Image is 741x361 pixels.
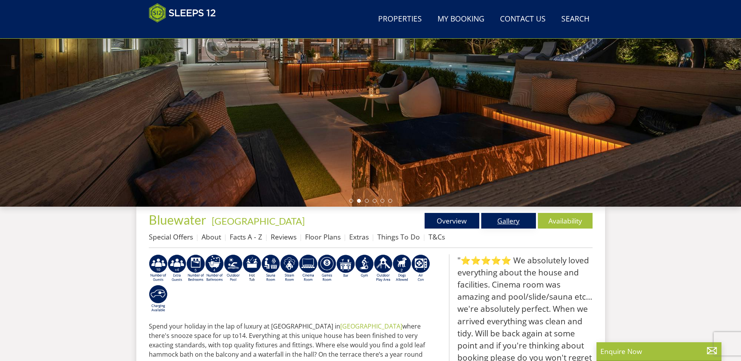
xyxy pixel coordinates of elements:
a: [GEOGRAPHIC_DATA] [340,322,402,331]
img: AD_4nXfh4yq7wy3TnR9nYbT7qSJSizMs9eua0Gz0e42tr9GU5ZWs1NGxqu2z1BhO7LKQmMaABcGcqPiKlouEgNjsmfGBWqxG-... [280,254,299,282]
a: T&Cs [429,232,445,241]
a: Availability [538,213,593,229]
img: AD_4nXdwraYVZ2fjjsozJ3MSjHzNlKXAQZMDIkuwYpBVn5DeKQ0F0MOgTPfN16CdbbfyNhSuQE5uMlSrE798PV2cbmCW5jN9_... [411,254,430,282]
img: AD_4nXfjdDqPkGBf7Vpi6H87bmAUe5GYCbodrAbU4sf37YN55BCjSXGx5ZgBV7Vb9EJZsXiNVuyAiuJUB3WVt-w9eJ0vaBcHg... [374,254,393,282]
img: AD_4nXdrZMsjcYNLGsKuA84hRzvIbesVCpXJ0qqnwZoX5ch9Zjv73tWe4fnFRs2gJ9dSiUubhZXckSJX_mqrZBmYExREIfryF... [318,254,336,282]
img: AD_4nXe7_8LrJK20fD9VNWAdfykBvHkWcczWBt5QOadXbvIwJqtaRaRf-iI0SeDpMmH1MdC9T1Vy22FMXzzjMAvSuTB5cJ7z5... [393,254,411,282]
a: Reviews [271,232,296,241]
img: AD_4nXd2nb48xR8nvNoM3_LDZbVoAMNMgnKOBj_-nFICa7dvV-HbinRJhgdpEvWfsaax6rIGtCJThxCG8XbQQypTL5jAHI8VF... [299,254,318,282]
a: Bluewater [149,212,209,227]
a: [GEOGRAPHIC_DATA] [212,215,305,227]
img: Sleeps 12 [149,3,216,23]
p: Enquire Now [600,346,718,356]
img: AD_4nXeeKAYjkuG3a2x-X3hFtWJ2Y0qYZCJFBdSEqgvIh7i01VfeXxaPOSZiIn67hladtl6xx588eK4H21RjCP8uLcDwdSe_I... [205,254,224,282]
span: - [209,215,305,227]
img: AD_4nXfP_KaKMqx0g0JgutHT0_zeYI8xfXvmwo0MsY3H4jkUzUYMTusOxEa3Skhnz4D7oQ6oXH13YSgM5tXXReEg6aaUXi7Eu... [168,254,186,282]
img: AD_4nXdPSBEaVp0EOHgjd_SfoFIrFHWGUlnM1gBGEyPIIFTzO7ltJfOAwWr99H07jkNDymzSoP9drf0yfO4PGVIPQURrO1qZm... [224,254,243,282]
a: Properties [375,11,425,28]
img: AD_4nXcnT2OPG21WxYUhsl9q61n1KejP7Pk9ESVM9x9VetD-X_UXXoxAKaMRZGYNcSGiAsmGyKm0QlThER1osyFXNLmuYOVBV... [149,285,168,313]
iframe: Customer reviews powered by Trustpilot [145,27,227,34]
a: Search [558,11,593,28]
a: Special Offers [149,232,193,241]
img: AD_4nXcD28i7jRPtnffojShAeSxwO1GDluIWQfdj7EdbV9HCbC4PnJXXNHsdbXgaJTXwrw7mtdFDc6E2-eEEQ6dq-IRlK6dg9... [336,254,355,282]
a: Gallery [481,213,536,229]
a: My Booking [434,11,487,28]
img: AD_4nXdbpp640i7IVFfqLTtqWv0Ghs4xmNECk-ef49VdV_vDwaVrQ5kQ5qbfts81iob6kJkelLjJ-SykKD7z1RllkDxiBG08n... [186,254,205,282]
a: Facts A - Z [230,232,262,241]
a: Overview [425,213,479,229]
a: Contact Us [497,11,549,28]
img: AD_4nXdy80iSjCynZgp29lWvkpTILeclg8YjJKv1pVSnYy6pdgZMZw8lkwWT-Dwgqgr9zI5TRKmCwPr_y-uqUpPAofcrA2jOY... [149,254,168,282]
img: AD_4nXdjbGEeivCGLLmyT_JEP7bTfXsjgyLfnLszUAQeQ4RcokDYHVBt5R8-zTDbAVICNoGv1Dwc3nsbUb1qR6CAkrbZUeZBN... [261,254,280,282]
a: Extras [349,232,369,241]
a: Floor Plans [305,232,341,241]
img: AD_4nXcSUJas-BlT57PxdziqKXNqU2nvMusKos-4cRe8pa-QY3P6IVIgC5RML9h_LGXlwoRg2t7SEUB0SfVPHaSZ3jT_THfm5... [355,254,374,282]
a: About [202,232,221,241]
img: AD_4nXcpX5uDwed6-YChlrI2BYOgXwgg3aqYHOhRm0XfZB-YtQW2NrmeCr45vGAfVKUq4uWnc59ZmEsEzoF5o39EWARlT1ewO... [243,254,261,282]
a: Things To Do [377,232,420,241]
span: Bluewater [149,212,206,227]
